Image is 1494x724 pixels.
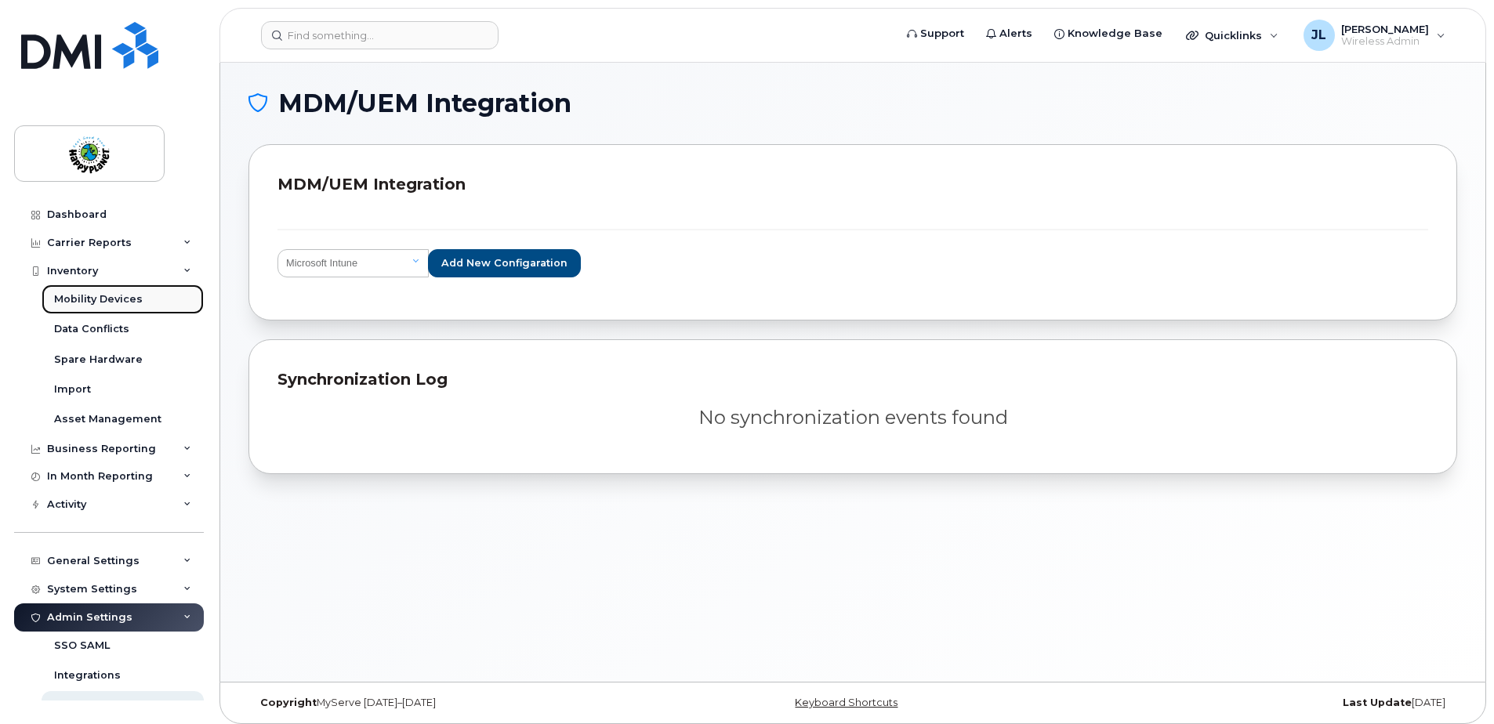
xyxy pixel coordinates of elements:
[1343,697,1412,708] strong: Last Update
[248,697,651,709] div: MyServe [DATE]–[DATE]
[277,368,1428,391] div: Synchronization Log
[795,697,897,708] a: Keyboard Shortcuts
[260,697,317,708] strong: Copyright
[278,92,571,115] span: MDM/UEM Integration
[428,249,581,277] button: Add new configaration
[1054,697,1457,709] div: [DATE]
[441,255,568,270] span: Add new configaration
[277,404,1428,431] div: No synchronization events found
[277,173,1428,196] div: MDM/UEM Integration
